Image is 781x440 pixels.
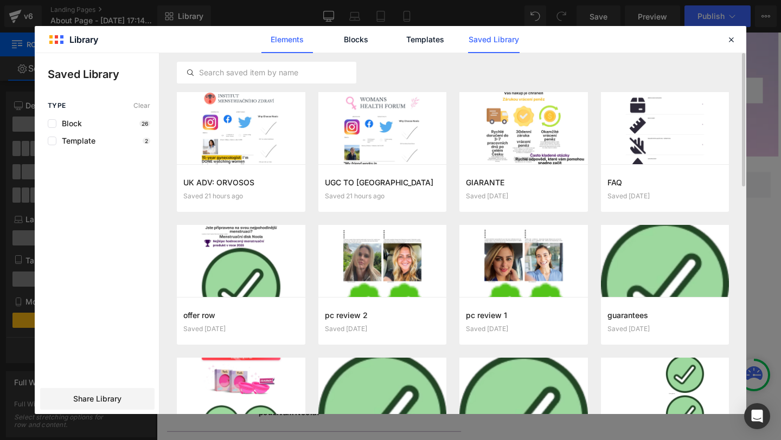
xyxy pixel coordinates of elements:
div: Saved 21 hours ago [183,192,299,200]
h3: guarantees [607,309,723,321]
h3: GIARANTE [466,177,581,188]
b: Bude mi sedět? [107,206,164,216]
b: Mohu dostat syndrom toxického šoku (TSS) při používání Noola? [107,383,282,404]
b: Vyprazdňování bez použití rukou – základní kroky [107,247,270,268]
a: Elements [261,26,313,53]
div: Saved [DATE] [466,192,581,200]
div: Saved [DATE] [325,325,440,333]
span: Clear [133,102,150,109]
span: Block [56,119,82,128]
span: Template [56,137,95,145]
h3: UK ADV: ORVOSOS [183,177,299,188]
div: Saved [DATE] [607,192,723,200]
span: Type [48,102,66,109]
input: Search saved item by name [177,66,356,79]
div: Saved 21 hours ago [325,192,440,200]
b: Jak se Noola čistí? [107,296,176,305]
div: Saved [DATE] [183,325,299,333]
a: Blocks [330,26,382,53]
h3: offer row [183,309,299,321]
h3: pc review 1 [466,309,581,321]
h3: pc review 2 [325,309,440,321]
p: FREQUENTLY ASKED QUESTIONS [11,3,645,31]
div: Saved [DATE] [607,325,723,333]
a: Saved Library [468,26,520,53]
a: Templates [399,26,451,53]
b: 30denní záruka vrácení peněz [107,167,219,176]
div: Saved [DATE] [466,325,581,333]
b: [DEMOGRAPHIC_DATA] mít sex při používání menstruačního disku? [107,335,272,357]
span: Share Library [73,393,121,404]
p: Saved Library [48,66,159,82]
div: Open Intercom Messenger [744,403,770,429]
p: 2 [143,138,150,144]
h3: UGC TO [GEOGRAPHIC_DATA] [325,177,440,188]
p: 26 [139,120,150,127]
h3: FAQ [607,177,723,188]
